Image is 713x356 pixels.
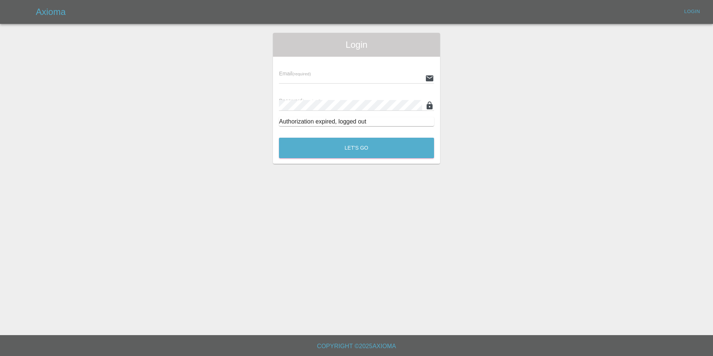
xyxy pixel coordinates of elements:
a: Login [680,6,704,18]
small: (required) [292,72,311,76]
div: Authorization expired, logged out [279,117,434,126]
h5: Axioma [36,6,66,18]
h6: Copyright © 2025 Axioma [6,341,707,352]
button: Let's Go [279,138,434,158]
small: (required) [302,99,321,103]
span: Email [279,71,311,76]
span: Password [279,98,321,104]
span: Login [279,39,434,51]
